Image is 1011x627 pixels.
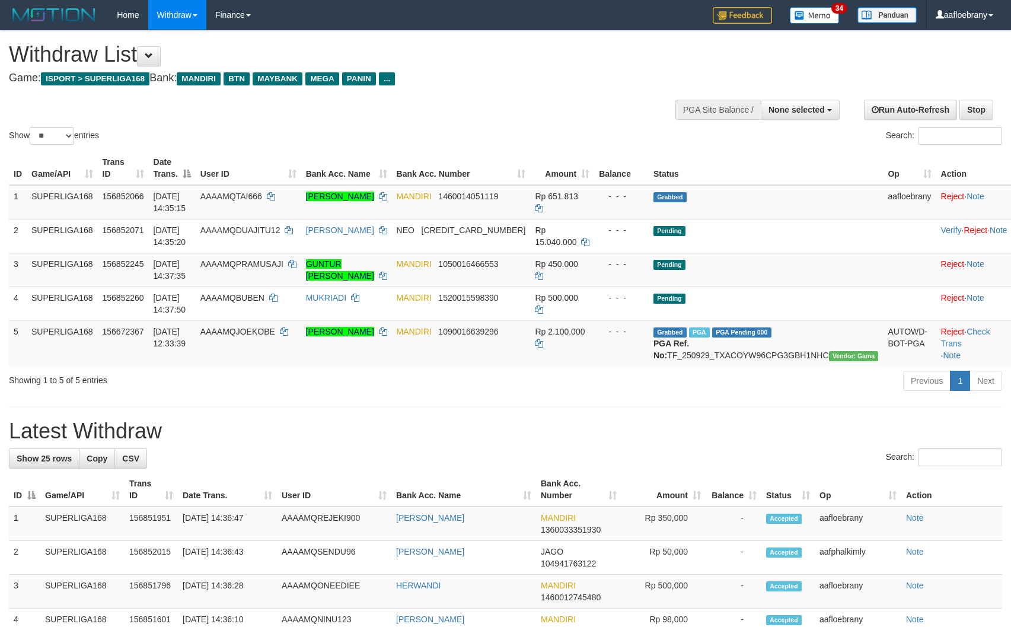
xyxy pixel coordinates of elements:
span: NEO [397,225,414,235]
input: Search: [918,127,1002,145]
span: MANDIRI [177,72,221,85]
span: CSV [122,454,139,463]
th: ID: activate to sort column descending [9,473,40,507]
td: 2 [9,219,27,253]
img: Feedback.jpg [713,7,772,24]
span: MANDIRI [397,327,432,336]
span: PGA Pending [712,327,771,338]
a: Reject [941,192,965,201]
span: MANDIRI [541,581,576,590]
a: Reject [941,327,965,336]
span: 34 [831,3,847,14]
td: SUPERLIGA168 [40,507,125,541]
span: Vendor URL: https://trx31.1velocity.biz [829,351,879,361]
div: PGA Site Balance / [675,100,761,120]
img: panduan.png [857,7,917,23]
span: 156852260 [103,293,144,303]
span: Copy 1460012745480 to clipboard [541,593,601,602]
h4: Game: Bank: [9,72,662,84]
span: Accepted [766,548,802,558]
span: Copy 104941763122 to clipboard [541,559,596,568]
span: Rp 2.100.000 [535,327,585,336]
h1: Latest Withdraw [9,419,1002,443]
label: Search: [886,448,1002,466]
a: Note [967,192,984,201]
span: Rp 15.040.000 [535,225,576,247]
span: AAAAMQTAI666 [200,192,262,201]
a: Note [967,259,984,269]
span: Rp 500.000 [535,293,578,303]
h1: Withdraw List [9,43,662,66]
td: 1 [9,507,40,541]
span: Accepted [766,615,802,625]
span: MANDIRI [541,615,576,624]
td: [DATE] 14:36:47 [178,507,277,541]
a: [PERSON_NAME] [396,547,464,556]
a: Copy [79,448,115,469]
a: Note [906,581,924,590]
a: [PERSON_NAME] [396,615,464,624]
td: aafloebrany [815,507,901,541]
a: Reject [941,293,965,303]
div: - - - [599,258,644,270]
img: MOTION_logo.png [9,6,99,24]
a: Note [906,513,924,523]
span: AAAAMQPRAMUSAJI [200,259,283,269]
td: SUPERLIGA168 [40,575,125,609]
th: User ID: activate to sort column ascending [277,473,391,507]
a: Reject [941,259,965,269]
td: 156851951 [125,507,178,541]
a: Check Trans [941,327,990,348]
span: 156852066 [103,192,144,201]
th: Bank Acc. Name: activate to sort column ascending [301,151,392,185]
td: SUPERLIGA168 [27,287,98,320]
th: Game/API: activate to sort column ascending [27,151,98,185]
td: SUPERLIGA168 [27,253,98,287]
span: Copy 1090016639296 to clipboard [438,327,498,336]
span: PANIN [342,72,376,85]
span: 156672367 [103,327,144,336]
span: Pending [653,294,685,304]
a: HERWANDI [396,581,441,590]
td: aafloebrany [883,185,936,219]
span: [DATE] 14:35:20 [154,225,186,247]
td: Rp 350,000 [621,507,706,541]
td: - [706,575,761,609]
span: None selected [768,105,825,114]
span: Grabbed [653,192,687,202]
td: Rp 500,000 [621,575,706,609]
label: Search: [886,127,1002,145]
a: Verify [941,225,962,235]
td: SUPERLIGA168 [27,320,98,366]
a: [PERSON_NAME] [306,327,374,336]
th: Bank Acc. Name: activate to sort column ascending [391,473,536,507]
b: PGA Ref. No: [653,339,689,360]
span: AAAAMQJOEKOBE [200,327,275,336]
span: Copy 1360033351930 to clipboard [541,525,601,534]
a: [PERSON_NAME] [306,192,374,201]
span: MANDIRI [397,192,432,201]
th: Date Trans.: activate to sort column descending [149,151,196,185]
div: Showing 1 to 5 of 5 entries [9,370,412,386]
a: Note [967,293,984,303]
th: Action [901,473,1002,507]
div: - - - [599,190,644,202]
span: AAAAMQDUAJITU12 [200,225,280,235]
span: AAAAMQBUBEN [200,293,264,303]
span: 156852071 [103,225,144,235]
th: Bank Acc. Number: activate to sort column ascending [536,473,621,507]
a: Run Auto-Refresh [864,100,957,120]
span: JAGO [541,547,563,556]
td: AUTOWD-BOT-PGA [883,320,936,366]
td: 2 [9,541,40,575]
a: Note [906,615,924,624]
span: Rp 450.000 [535,259,578,269]
div: - - - [599,326,644,338]
td: 156852015 [125,541,178,575]
span: [DATE] 14:37:50 [154,293,186,314]
th: Status [649,151,883,185]
span: Pending [653,260,685,270]
td: AAAAMQSENDU96 [277,541,391,575]
th: Op: activate to sort column ascending [815,473,901,507]
span: Copy 1520015598390 to clipboard [438,293,498,303]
